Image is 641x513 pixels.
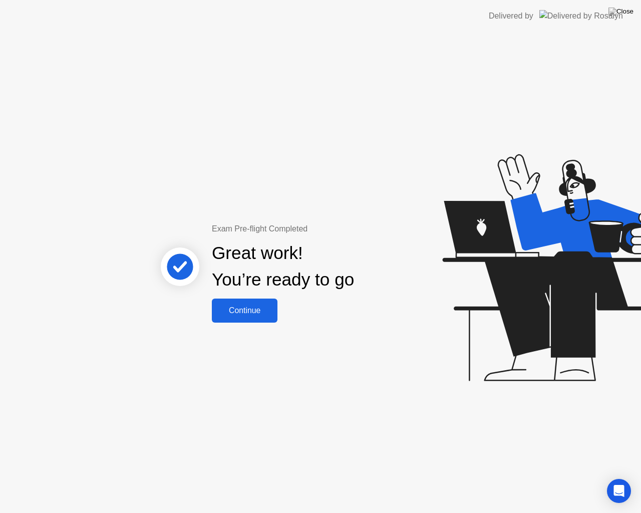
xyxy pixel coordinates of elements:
[212,240,354,293] div: Great work! You’re ready to go
[212,223,419,235] div: Exam Pre-flight Completed
[212,299,277,323] button: Continue
[539,10,623,22] img: Delivered by Rosalyn
[608,8,633,16] img: Close
[607,479,631,503] div: Open Intercom Messenger
[215,306,274,315] div: Continue
[489,10,533,22] div: Delivered by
